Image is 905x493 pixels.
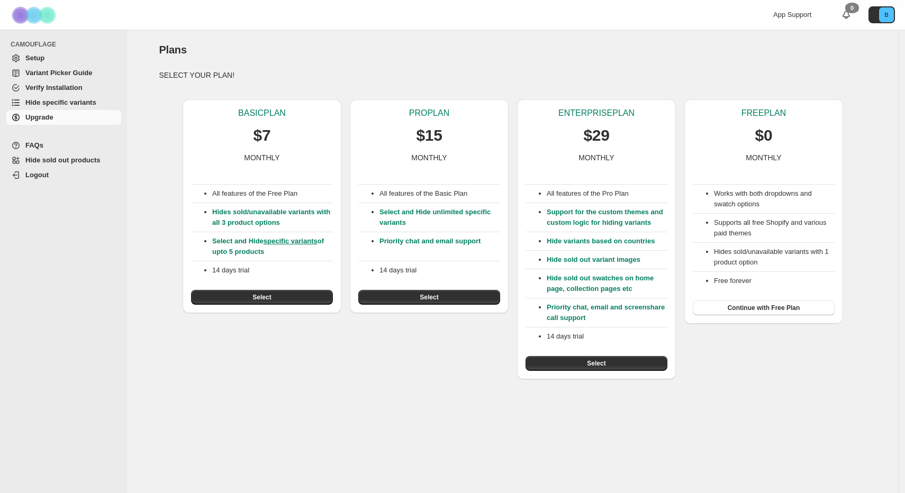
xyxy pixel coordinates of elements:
p: MONTHLY [411,152,447,163]
button: Select [526,356,667,371]
p: Hides sold/unavailable variants with all 3 product options [212,207,333,228]
a: specific variants [264,237,318,245]
button: Select [358,290,500,305]
span: Hide sold out products [25,156,101,164]
p: All features of the Free Plan [212,188,333,199]
p: $15 [416,125,442,146]
span: CAMOUFLAGE [11,40,122,49]
a: Hide sold out products [6,153,121,168]
text: B [884,12,888,18]
img: Camouflage [8,1,61,30]
button: Continue with Free Plan [693,300,835,315]
p: MONTHLY [244,152,279,163]
span: Setup [25,54,44,62]
p: 14 days trial [547,331,667,342]
p: All features of the Pro Plan [547,188,667,199]
a: Setup [6,51,121,66]
p: Select and Hide of upto 5 products [212,236,333,257]
li: Supports all free Shopify and various paid themes [714,217,835,239]
a: Upgrade [6,110,121,125]
span: Select [420,293,438,302]
p: $0 [755,125,773,146]
span: Select [587,359,605,368]
a: 0 [841,10,852,20]
button: Avatar with initials B [868,6,895,23]
span: Plans [159,44,186,56]
li: Hides sold/unavailable variants with 1 product option [714,246,835,268]
p: FREE PLAN [741,108,786,118]
li: Free forever [714,276,835,286]
span: Continue with Free Plan [728,304,800,312]
a: Verify Installation [6,80,121,95]
li: Works with both dropdowns and swatch options [714,188,835,209]
p: MONTHLY [578,152,614,163]
a: Variant Picker Guide [6,66,121,80]
p: PRO PLAN [409,108,449,118]
p: Priority chat, email and screenshare call support [547,302,667,323]
span: Upgrade [25,113,53,121]
p: Select and Hide unlimited specific variants [379,207,500,228]
p: BASIC PLAN [238,108,286,118]
span: Logout [25,171,49,179]
p: Support for the custom themes and custom logic for hiding variants [547,207,667,228]
span: Hide specific variants [25,98,96,106]
span: Select [252,293,271,302]
p: 14 days trial [379,265,500,276]
p: $29 [583,125,609,146]
p: SELECT YOUR PLAN! [159,70,866,80]
p: All features of the Basic Plan [379,188,500,199]
p: $7 [254,125,271,146]
p: Priority chat and email support [379,236,500,257]
div: 0 [845,3,859,13]
p: 14 days trial [212,265,333,276]
span: Verify Installation [25,84,83,92]
p: Hide variants based on countries [547,236,667,246]
a: FAQs [6,138,121,153]
span: Variant Picker Guide [25,69,92,77]
button: Select [191,290,333,305]
p: ENTERPRISE PLAN [558,108,635,118]
a: Logout [6,168,121,182]
span: Avatar with initials B [879,7,894,22]
p: Hide sold out variant images [547,254,667,265]
span: FAQs [25,141,43,149]
a: Hide specific variants [6,95,121,110]
p: MONTHLY [746,152,781,163]
span: App Support [773,11,811,19]
p: Hide sold out swatches on home page, collection pages etc [547,273,667,294]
